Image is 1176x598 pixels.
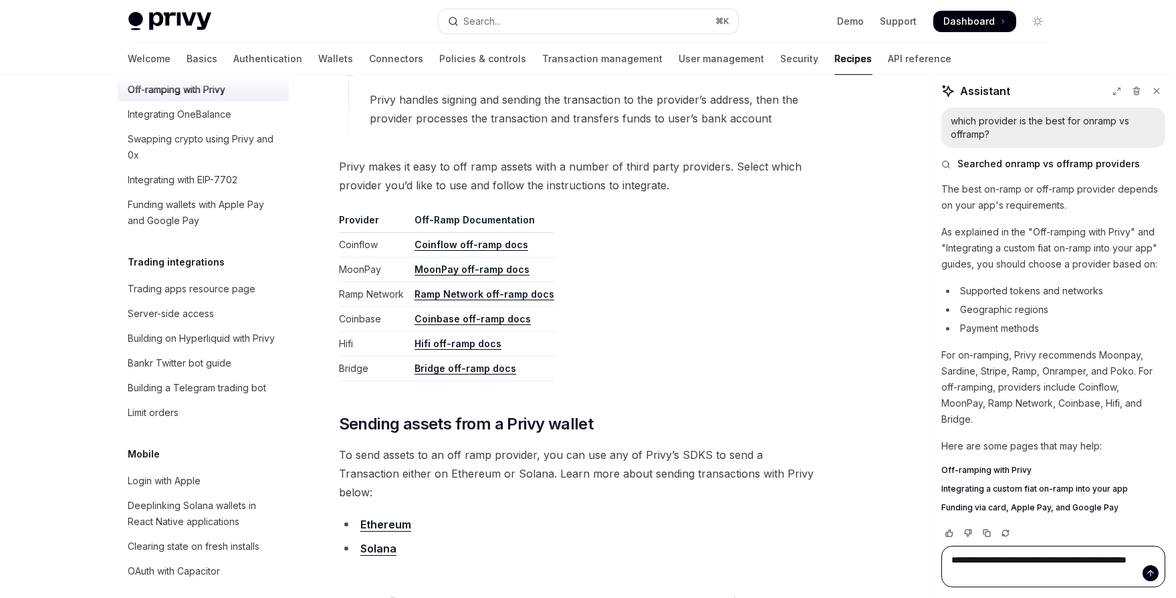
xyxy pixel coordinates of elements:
[941,465,1165,476] a: Off-ramping with Privy
[128,172,238,188] div: Integrating with EIP-7702
[128,355,232,371] div: Bankr Twitter bot guide
[941,157,1165,171] button: Searched onramp vs offramp providers
[128,538,260,555] div: Clearing state on fresh installs
[339,413,594,435] span: Sending assets from a Privy wallet
[128,446,160,462] h5: Mobile
[339,232,409,257] td: Coinflow
[415,313,531,325] a: Coinbase off-ramp docs
[941,181,1165,213] p: The best on-ramp or off-ramp provider depends on your app's requirements.
[339,282,409,306] td: Ramp Network
[960,526,976,540] button: Vote that response was not good
[679,43,765,75] a: User management
[339,157,821,195] span: Privy makes it easy to off ramp assets with a number of third party providers. Select which provi...
[880,15,917,28] a: Support
[128,254,225,270] h5: Trading integrations
[118,559,289,583] a: OAuth with Capacitor
[838,15,864,28] a: Demo
[941,283,1165,299] li: Supported tokens and networks
[941,302,1165,318] li: Geographic regions
[409,213,554,233] th: Off-Ramp Documentation
[781,43,819,75] a: Security
[997,526,1014,540] button: Reload last chat
[128,43,171,75] a: Welcome
[360,542,396,556] a: Solana
[128,380,267,396] div: Building a Telegram trading bot
[339,306,409,331] td: Coinbase
[118,326,289,351] a: Building on Hyperliquid with Privy
[941,502,1119,513] span: Funding via card, Apple Pay, and Google Pay
[118,277,289,301] a: Trading apps resource page
[187,43,218,75] a: Basics
[118,302,289,326] a: Server-side access
[835,43,872,75] a: Recipes
[118,168,289,192] a: Integrating with EIP-7702
[339,356,409,381] td: Bridge
[128,498,281,530] div: Deeplinking Solana wallets in React Native applications
[543,43,663,75] a: Transaction management
[128,306,215,322] div: Server-side access
[370,90,820,128] span: Privy handles signing and sending the transaction to the provider’s address, then the provider pr...
[118,534,289,559] a: Clearing state on fresh installs
[957,157,1140,171] span: Searched onramp vs offramp providers
[1027,11,1048,32] button: Toggle dark mode
[360,518,411,532] a: Ethereum
[979,526,995,540] button: Copy chat response
[118,193,289,233] a: Funding wallets with Apple Pay and Google Pay
[415,288,554,300] a: Ramp Network off-ramp docs
[128,197,281,229] div: Funding wallets with Apple Pay and Google Pay
[941,484,1165,494] a: Integrating a custom fiat on-ramp into your app
[941,546,1165,587] textarea: Ask a question...
[118,102,289,126] a: Integrating OneBalance
[889,43,952,75] a: API reference
[941,438,1165,454] p: Here are some pages that may help:
[951,114,1156,141] div: which provider is the best for onramp vs offramp?
[941,465,1032,476] span: Off-ramping with Privy
[118,494,289,534] a: Deeplinking Solana wallets in React Native applications
[415,363,516,375] a: Bridge off-ramp docs
[933,11,1016,32] a: Dashboard
[960,83,1010,99] span: Assistant
[339,213,409,233] th: Provider
[128,405,179,421] div: Limit orders
[128,330,275,346] div: Building on Hyperliquid with Privy
[941,224,1165,272] p: As explained in the "Off-ramping with Privy" and "Integrating a custom fiat on-ramp into your app...
[128,563,221,579] div: OAuth with Capacitor
[339,445,821,502] span: To send assets to an off ramp provider, you can use any of Privy’s SDKS to send a Transaction eit...
[716,16,730,27] span: ⌘ K
[339,257,409,282] td: MoonPay
[941,320,1165,336] li: Payment methods
[118,351,289,375] a: Bankr Twitter bot guide
[339,331,409,356] td: Hifi
[128,281,256,297] div: Trading apps resource page
[128,473,201,489] div: Login with Apple
[439,9,738,33] button: Open search
[941,502,1165,513] a: Funding via card, Apple Pay, and Google Pay
[118,127,289,167] a: Swapping crypto using Privy and 0x
[118,401,289,425] a: Limit orders
[128,106,232,122] div: Integrating OneBalance
[370,43,424,75] a: Connectors
[1143,565,1159,581] button: Send message
[464,13,501,29] div: Search...
[941,526,957,540] button: Vote that response was good
[941,347,1165,427] p: For on-ramping, Privy recommends Moonpay, Sardine, Stripe, Ramp, Onramper, and Poko. For off-ramp...
[128,12,211,31] img: light logo
[944,15,995,28] span: Dashboard
[128,131,281,163] div: Swapping crypto using Privy and 0x
[941,484,1128,494] span: Integrating a custom fiat on-ramp into your app
[415,264,530,276] a: MoonPay off-ramp docs
[234,43,303,75] a: Authentication
[415,338,501,350] a: Hifi off-ramp docs
[415,239,528,251] a: Coinflow off-ramp docs
[440,43,527,75] a: Policies & controls
[118,376,289,400] a: Building a Telegram trading bot
[319,43,354,75] a: Wallets
[118,469,289,493] a: Login with Apple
